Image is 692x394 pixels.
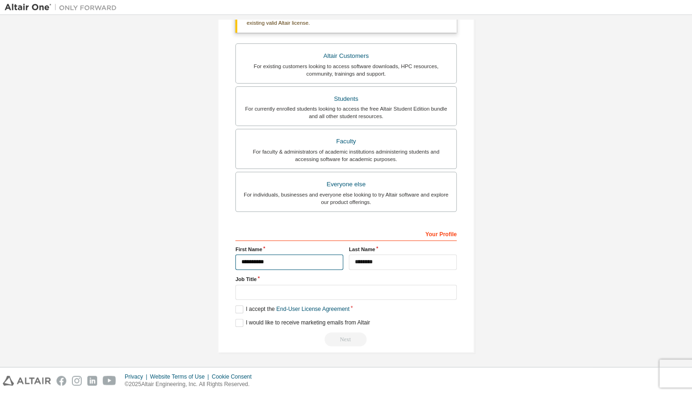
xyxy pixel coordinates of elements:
div: Please select only if you are trying to access an account with an existing valid Altair license. [235,6,457,33]
div: For individuals, businesses and everyone else looking to try Altair software and explore our prod... [241,191,451,206]
div: Faculty [241,135,451,148]
img: facebook.svg [56,376,66,386]
div: Privacy [125,373,150,380]
div: For currently enrolled students looking to access the free Altair Student Edition bundle and all ... [241,105,451,120]
div: Please wait while checking email ... [235,332,457,346]
label: Job Title [235,275,457,283]
img: linkedin.svg [87,376,97,386]
div: For faculty & administrators of academic institutions administering students and accessing softwa... [241,148,451,163]
a: End-User License Agreement [276,306,350,312]
div: Your Profile [235,226,457,241]
div: Students [241,92,451,106]
img: altair_logo.svg [3,376,51,386]
label: I accept the [235,305,349,313]
img: youtube.svg [103,376,116,386]
img: instagram.svg [72,376,82,386]
div: Everyone else [241,178,451,191]
p: © 2025 Altair Engineering, Inc. All Rights Reserved. [125,380,257,388]
div: Website Terms of Use [150,373,212,380]
label: First Name [235,246,343,253]
div: Cookie Consent [212,373,257,380]
div: For existing customers looking to access software downloads, HPC resources, community, trainings ... [241,63,451,77]
div: Altair Customers [241,49,451,63]
label: I would like to receive marketing emails from Altair [235,319,370,327]
img: Altair One [5,3,121,12]
label: Last Name [349,246,457,253]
